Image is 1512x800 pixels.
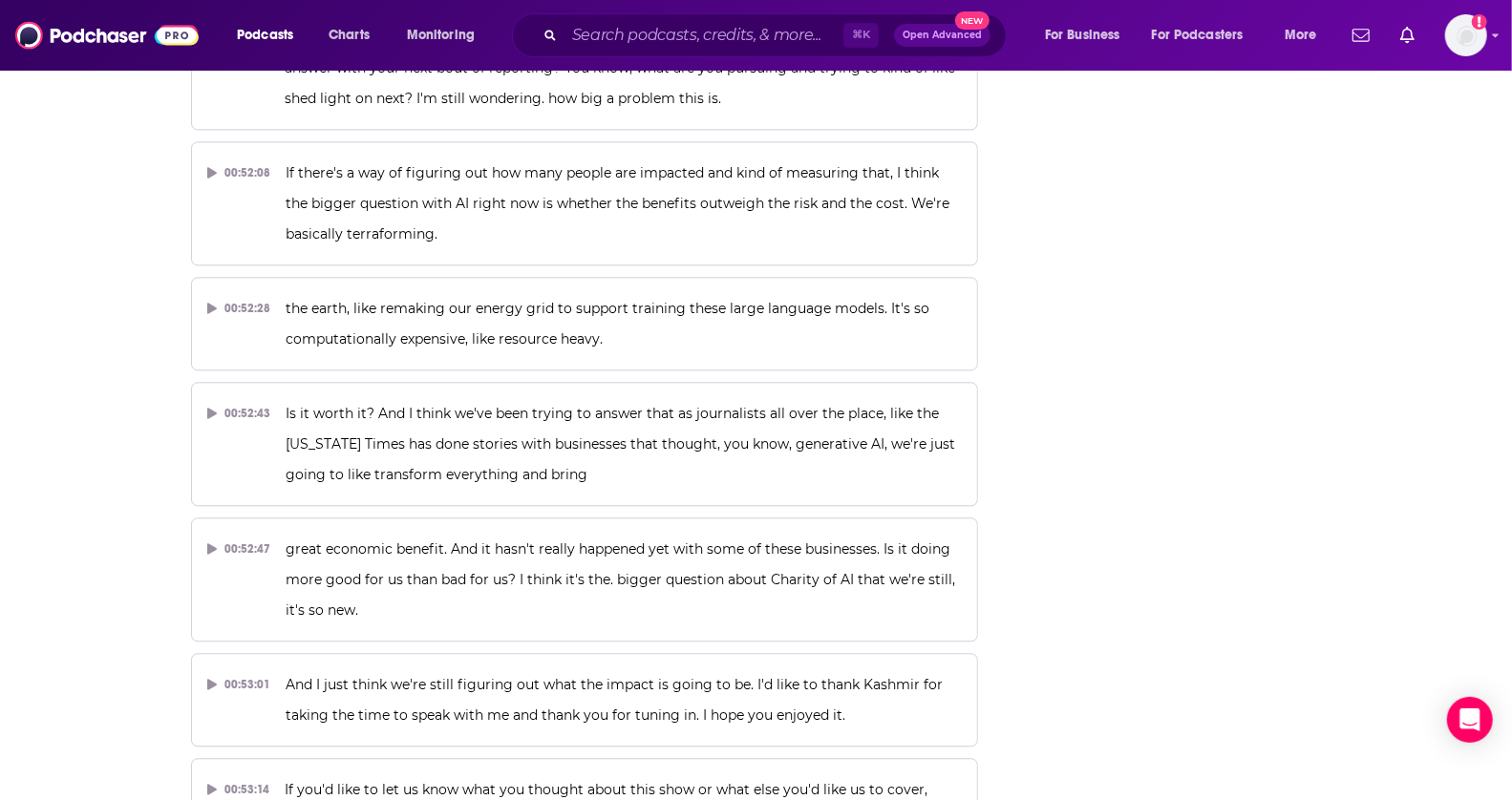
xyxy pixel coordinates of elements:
button: 00:53:01And I just think we're still figuring out what the impact is going to be. I'd like to tha... [191,653,979,747]
span: the earth, like remaking our energy grid to support training these large language models. It's so... [286,300,933,347]
span: And I just think we're still figuring out what the impact is going to be. I'd like to thank Kashm... [286,676,947,724]
svg: Add a profile image [1472,14,1487,30]
a: Charts [316,20,381,51]
span: Charts [329,22,370,49]
button: 00:52:08If there's a way of figuring out how many people are impacted and kind of measuring that,... [191,141,979,265]
button: open menu [394,20,500,51]
span: For Business [1045,22,1120,49]
span: great economic benefit. And it hasn't really happened yet with some of these businesses. Is it do... [286,540,959,619]
a: Show notifications dropdown [1345,19,1377,52]
div: 00:53:01 [207,669,271,700]
img: User Profile [1445,14,1487,56]
div: 00:52:08 [207,158,271,188]
button: Show profile menu [1445,14,1487,56]
span: ⌘ K [843,23,879,48]
button: open menu [1032,20,1144,51]
div: 00:52:28 [207,293,271,324]
button: 00:52:43Is it worth it? And I think we've been trying to answer that as journalists all over the ... [191,382,979,506]
span: Monitoring [407,22,475,49]
input: Search podcasts, credits, & more... [564,20,843,51]
span: For Podcasters [1152,22,1244,49]
img: Podchaser - Follow, Share and Rate Podcasts [15,17,199,53]
span: Open Advanced [903,31,982,40]
span: Podcasts [237,22,293,49]
div: 00:52:47 [207,534,271,564]
a: Show notifications dropdown [1393,19,1422,52]
div: Open Intercom Messenger [1447,697,1493,743]
span: More [1285,22,1317,49]
span: Is it worth it? And I think we've been trying to answer that as journalists all over the place, l... [286,405,959,483]
div: 00:52:43 [207,398,271,429]
button: open menu [1139,20,1271,51]
button: 00:52:47great economic benefit. And it hasn't really happened yet with some of these businesses. ... [191,517,979,642]
span: Logged in as jacruz [1445,14,1487,56]
button: 00:52:28the earth, like remaking our energy grid to support training these large language models.... [191,277,979,370]
div: Search podcasts, credits, & more... [530,13,1025,57]
button: Open AdvancedNew [894,24,990,47]
span: If there's a way of figuring out how many people are impacted and kind of measuring that, I think... [286,164,953,242]
span: New [955,11,990,30]
button: open menu [1271,20,1341,51]
button: open menu [224,20,318,51]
